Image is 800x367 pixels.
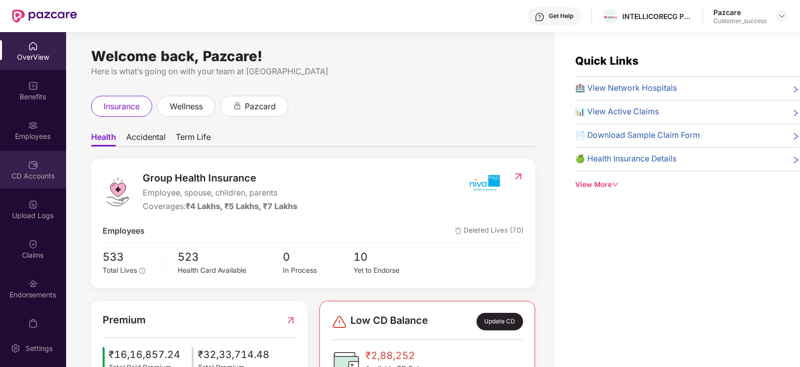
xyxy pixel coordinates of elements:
div: Customer_success [713,17,767,25]
span: ₹16,16,857.24 [109,347,180,362]
span: wellness [170,100,203,113]
img: svg+xml;base64,PHN2ZyBpZD0iU2V0dGluZy0yMHgyMCIgeG1sbnM9Imh0dHA6Ly93d3cudzMub3JnLzIwMDAvc3ZnIiB3aW... [11,343,21,353]
div: Welcome back, Pazcare! [91,52,535,60]
span: ₹2,88,252 [365,348,435,363]
div: Here is what’s going on with your team at [GEOGRAPHIC_DATA] [91,65,535,78]
img: svg+xml;base64,PHN2ZyBpZD0iRHJvcGRvd24tMzJ4MzIiIHhtbG5zPSJodHRwOi8vd3d3LnczLm9yZy8yMDAwL3N2ZyIgd2... [778,12,786,20]
div: Coverages: [143,201,297,213]
span: 10 [353,248,424,265]
div: Update CD [477,313,523,330]
span: 📊 View Active Claims [575,106,659,118]
span: info-circle [139,268,145,274]
span: pazcard [245,100,276,113]
span: right [792,84,800,95]
img: svg+xml;base64,PHN2ZyBpZD0iQmVuZWZpdHMiIHhtbG5zPSJodHRwOi8vd3d3LnczLm9yZy8yMDAwL3N2ZyIgd2lkdGg9Ij... [28,81,38,91]
img: svg+xml;base64,PHN2ZyBpZD0iQ0RfQWNjb3VudHMiIGRhdGEtbmFtZT0iQ0QgQWNjb3VudHMiIHhtbG5zPSJodHRwOi8vd3... [28,160,38,170]
img: RedirectIcon [513,171,524,181]
span: Term Life [176,132,211,146]
img: svg+xml;base64,PHN2ZyBpZD0iRGFuZ2VyLTMyeDMyIiB4bWxucz0iaHR0cDovL3d3dy53My5vcmcvMjAwMC9zdmciIHdpZH... [331,314,347,330]
span: Group Health Insurance [143,170,297,186]
div: animation [233,101,242,110]
img: New Pazcare Logo [12,10,77,23]
div: Yet to Endorse [353,265,424,276]
span: Quick Links [575,54,638,67]
img: svg+xml;base64,PHN2ZyBpZD0iRW1wbG95ZWVzIiB4bWxucz0iaHR0cDovL3d3dy53My5vcmcvMjAwMC9zdmciIHdpZHRoPS... [28,120,38,130]
span: right [792,108,800,118]
img: insurerIcon [466,170,503,196]
span: 523 [178,248,283,265]
span: Employee, spouse, children, parents [143,187,297,200]
div: Get Help [549,12,573,20]
span: 🏥 View Network Hospitals [575,82,677,95]
span: right [792,131,800,142]
span: Deleted Lives (70) [455,225,524,238]
div: View More [575,179,800,191]
img: svg+xml;base64,PHN2ZyBpZD0iSGVscC0zMngzMiIgeG1sbnM9Imh0dHA6Ly93d3cudzMub3JnLzIwMDAvc3ZnIiB3aWR0aD... [535,12,545,22]
img: deleteIcon [455,228,462,234]
span: 🍏 Health Insurance Details [575,153,676,165]
span: down [612,181,619,188]
span: Accidental [126,132,166,146]
span: 0 [283,248,353,265]
span: Health [91,132,116,146]
span: 533 [103,248,155,265]
span: 📄 Download Sample Claim Form [575,129,700,142]
img: svg+xml;base64,PHN2ZyBpZD0iSG9tZSIgeG1sbnM9Imh0dHA6Ly93d3cudzMub3JnLzIwMDAvc3ZnIiB3aWR0aD0iMjAiIG... [28,41,38,51]
img: RedirectIcon [285,312,296,328]
img: logo [103,177,133,207]
span: Premium [103,312,146,328]
span: right [792,155,800,165]
span: insurance [104,100,140,113]
div: INTELLICORECG PRIVATE LIMITED [622,12,692,21]
div: Pazcare [713,8,767,17]
img: svg+xml;base64,PHN2ZyBpZD0iVXBsb2FkX0xvZ3MiIGRhdGEtbmFtZT0iVXBsb2FkIExvZ3MiIHhtbG5zPSJodHRwOi8vd3... [28,200,38,210]
span: Employees [103,225,145,238]
div: In Process [283,265,353,276]
img: svg+xml;base64,PHN2ZyBpZD0iRW5kb3JzZW1lbnRzIiB4bWxucz0iaHR0cDovL3d3dy53My5vcmcvMjAwMC9zdmciIHdpZH... [28,279,38,289]
span: ₹4 Lakhs, ₹5 Lakhs, ₹7 Lakhs [186,202,297,211]
div: Settings [23,343,56,353]
img: WhatsApp%20Image%202024-01-25%20at%2012.57.49%20PM.jpeg [603,15,618,19]
img: svg+xml;base64,PHN2ZyBpZD0iQ2xhaW0iIHhtbG5zPSJodHRwOi8vd3d3LnczLm9yZy8yMDAwL3N2ZyIgd2lkdGg9IjIwIi... [28,239,38,249]
span: Low CD Balance [350,313,428,330]
span: Total Lives [103,266,137,274]
img: svg+xml;base64,PHN2ZyBpZD0iTXlfT3JkZXJzIiBkYXRhLW5hbWU9Ik15IE9yZGVycyIgeG1sbnM9Imh0dHA6Ly93d3cudz... [28,318,38,328]
span: ₹32,33,714.48 [198,347,269,362]
div: Health Card Available [178,265,283,276]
